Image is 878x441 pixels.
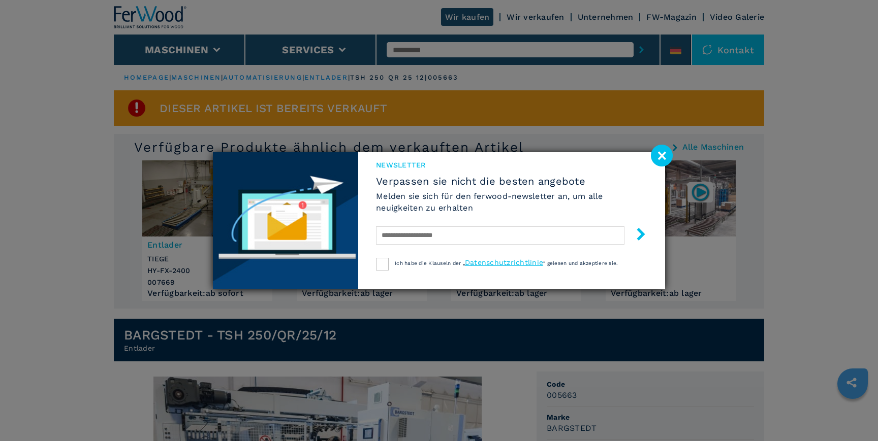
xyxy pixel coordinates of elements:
a: Datenschutzrichtlinie [465,258,543,266]
img: Newsletter image [213,152,358,289]
h6: Melden sie sich für den ferwood-newsletter an, um alle neuigkeiten zu erhalten [376,190,647,214]
span: Ich habe die Klauseln der „ [395,260,465,266]
span: Verpassen sie nicht die besten angebote [376,175,647,187]
span: “ gelesen und akzeptiere sie. [543,260,618,266]
span: Newsletter [376,160,647,170]
button: submit-button [624,224,647,248]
